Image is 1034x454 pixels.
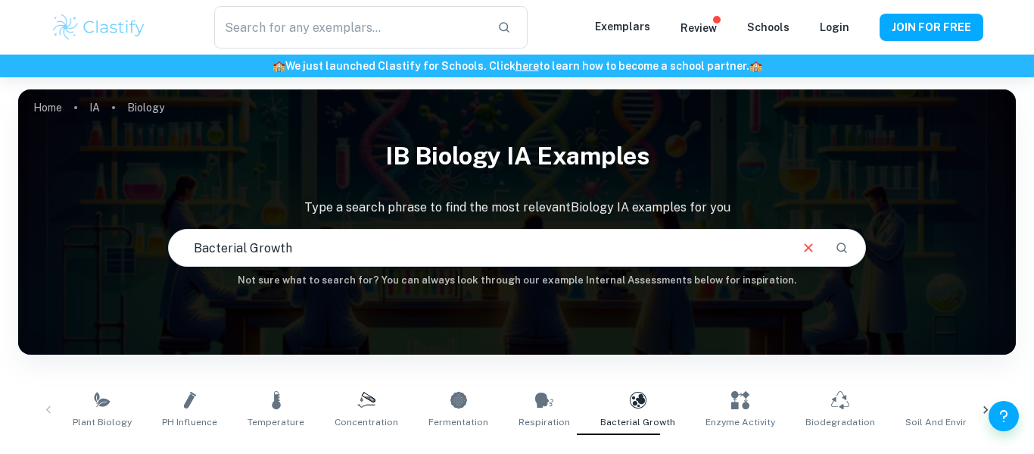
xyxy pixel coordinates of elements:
span: Concentration [335,415,398,429]
a: Login [820,21,849,33]
button: Clear [794,233,823,262]
a: here [515,60,539,72]
a: Home [33,97,62,118]
input: Search for any exemplars... [214,6,485,49]
span: Bacterial Growth [600,415,675,429]
h6: We just launched Clastify for Schools. Click to learn how to become a school partner. [3,58,1031,74]
span: Plant Biology [73,415,132,429]
button: JOIN FOR FREE [880,14,983,41]
span: Respiration [519,415,570,429]
a: IA [89,97,100,118]
button: Help and Feedback [989,401,1019,431]
h1: IB Biology IA examples [18,132,1016,180]
input: E.g. photosynthesis, coffee and protein, HDI and diabetes... [169,227,789,269]
span: Fermentation [428,415,488,429]
h6: Not sure what to search for? You can always look through our example Internal Assessments below f... [18,273,1016,288]
span: Biodegradation [805,415,875,429]
p: Biology [127,99,164,116]
p: Type a search phrase to find the most relevant Biology IA examples for you [18,199,1016,217]
p: Review [681,20,717,36]
a: Schools [747,21,790,33]
p: Exemplars [595,18,650,35]
span: 🏫 [273,60,285,72]
span: Enzyme Activity [705,415,775,429]
button: Search [829,235,855,261]
span: pH Influence [162,415,217,429]
img: Clastify logo [51,12,147,42]
span: Temperature [248,415,304,429]
span: 🏫 [749,60,762,72]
